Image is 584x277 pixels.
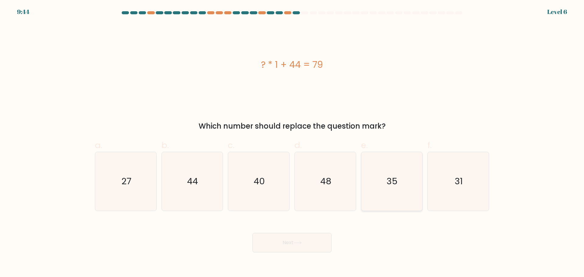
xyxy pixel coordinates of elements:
[95,139,102,151] span: a.
[162,139,169,151] span: b.
[361,139,368,151] span: e.
[95,58,489,71] div: ? * 1 + 44 = 79
[254,175,265,187] text: 40
[17,7,30,16] div: 9:44
[187,175,198,187] text: 44
[252,233,332,252] button: Next
[427,139,432,151] span: f.
[121,175,131,187] text: 27
[99,121,485,132] div: Which number should replace the question mark?
[387,175,398,187] text: 35
[455,175,463,187] text: 31
[320,175,331,187] text: 48
[228,139,235,151] span: c.
[294,139,302,151] span: d.
[547,7,567,16] div: Level 6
